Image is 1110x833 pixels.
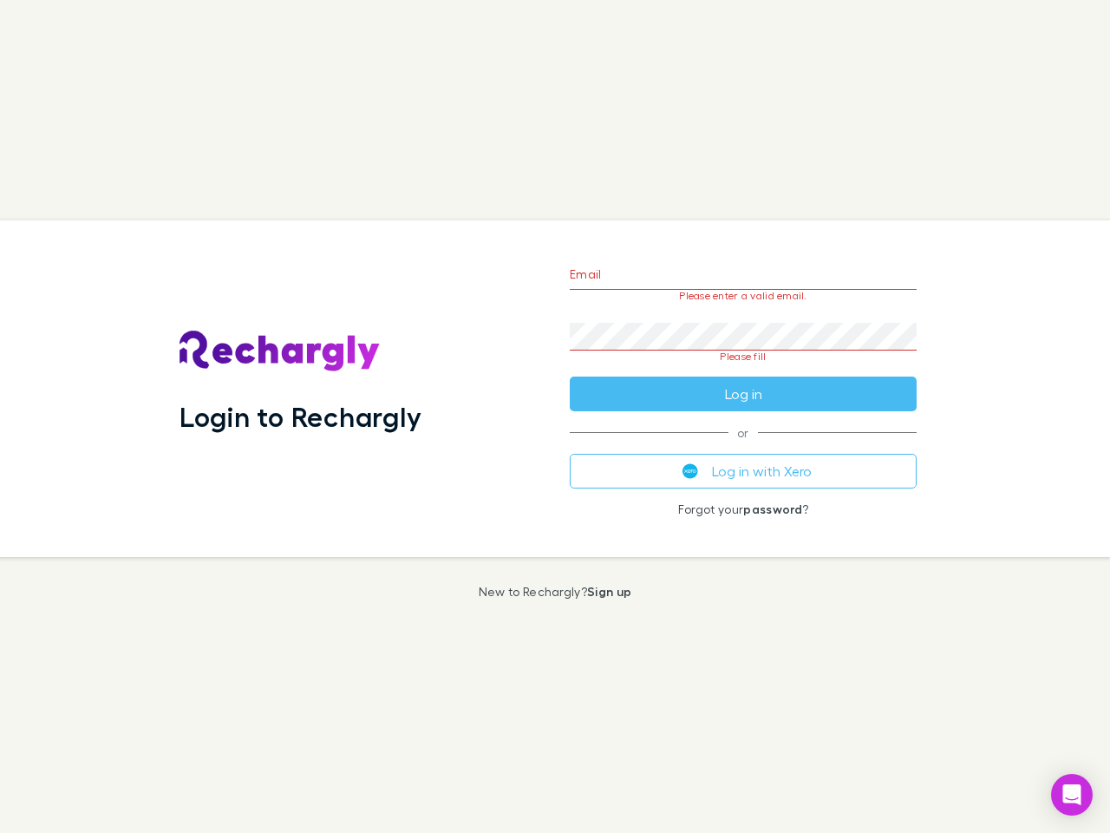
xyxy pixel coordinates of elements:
div: Open Intercom Messenger [1051,774,1093,816]
h1: Login to Rechargly [180,400,421,433]
a: Sign up [587,584,631,599]
a: password [743,502,802,516]
button: Log in with Xero [570,454,917,489]
span: or [570,432,917,433]
p: Please fill [570,351,917,363]
button: Log in [570,377,917,411]
img: Xero's logo [682,463,698,479]
p: Please enter a valid email. [570,290,917,302]
p: New to Rechargly? [479,585,632,599]
p: Forgot your ? [570,502,917,516]
img: Rechargly's Logo [180,331,381,372]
